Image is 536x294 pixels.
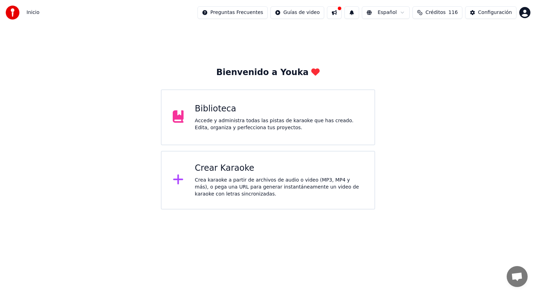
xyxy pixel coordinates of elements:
div: Biblioteca [195,103,363,115]
button: Créditos116 [412,6,462,19]
span: 116 [448,9,458,16]
div: Crear Karaoke [195,163,363,174]
div: Accede y administra todas las pistas de karaoke que has creado. Edita, organiza y perfecciona tus... [195,117,363,131]
nav: breadcrumb [27,9,39,16]
button: Configuración [465,6,516,19]
img: youka [6,6,20,20]
span: Créditos [425,9,446,16]
div: Bienvenido a Youka [216,67,320,78]
a: Chat abierto [507,266,528,287]
div: Configuración [478,9,512,16]
span: Inicio [27,9,39,16]
button: Guías de video [270,6,324,19]
button: Preguntas Frecuentes [198,6,268,19]
div: Crea karaoke a partir de archivos de audio o video (MP3, MP4 y más), o pega una URL para generar ... [195,177,363,198]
